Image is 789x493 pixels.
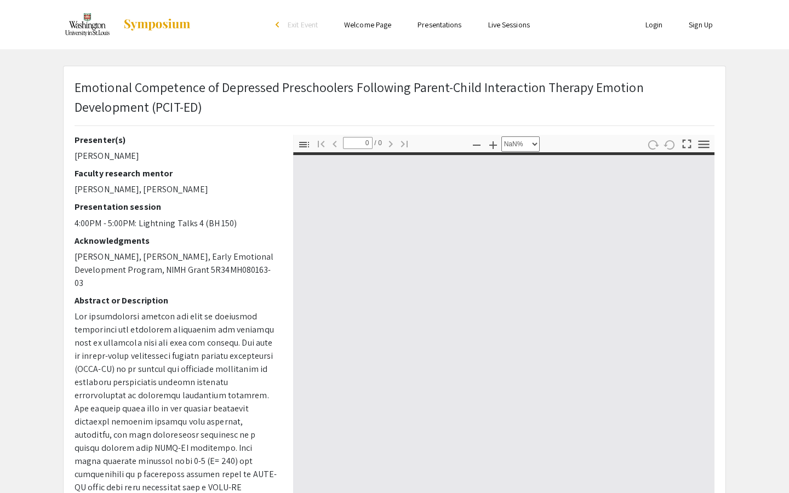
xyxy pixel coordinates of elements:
button: 转到第一页 [312,135,330,151]
h2: Presentation session [75,202,277,212]
span: Exit Event [288,20,318,30]
button: 逆时针旋转 [661,136,679,152]
p: Emotional Competence of Depressed Preschoolers Following Parent-Child Interaction Therapy Emotion... [75,77,714,117]
h2: Abstract or Description [75,295,277,306]
iframe: Chat [8,444,47,485]
h2: Acknowledgments [75,236,277,246]
h2: Faculty research mentor [75,168,277,179]
button: 上一页 [325,135,344,151]
p: [PERSON_NAME], [PERSON_NAME] [75,183,277,196]
p: [PERSON_NAME] [75,150,277,163]
button: 切换侧栏 [295,136,313,152]
input: 页面 [343,137,373,149]
img: Symposium by ForagerOne [123,18,191,31]
a: Welcome Page [344,20,391,30]
button: 工具 [695,136,713,152]
select: 缩放 [501,136,540,152]
button: 缩小 [467,136,486,152]
span: / 0 [373,137,382,149]
a: Login [645,20,663,30]
h2: Presenter(s) [75,135,277,145]
button: 下一页 [381,135,400,151]
button: 放大 [484,136,502,152]
p: 4:00PM - 5:00PM: Lightning Talks 4 (BH 150) [75,217,277,230]
button: 转到最后一页 [395,135,414,151]
p: [PERSON_NAME], [PERSON_NAME], Early Emotional Development Program, NIMH Grant 5R34MH080163-03 [75,250,277,290]
img: Spring 2024 Undergraduate Research Symposium [63,11,112,38]
a: Sign Up [689,20,713,30]
button: 切换到演示模式 [678,135,696,151]
a: Presentations [418,20,461,30]
button: 顺时针旋转 [644,136,662,152]
a: Live Sessions [488,20,530,30]
div: arrow_back_ios [276,21,282,28]
a: Spring 2024 Undergraduate Research Symposium [63,11,191,38]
